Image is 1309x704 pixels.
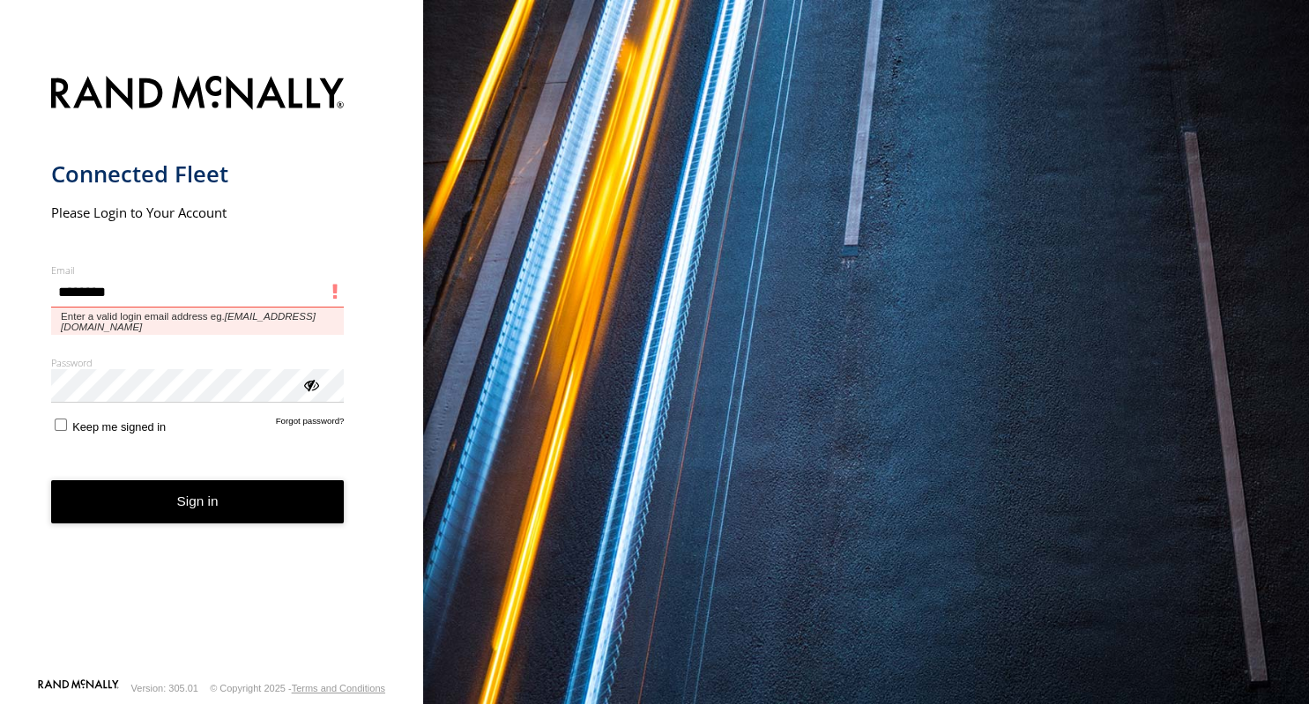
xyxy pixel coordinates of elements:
span: Enter a valid login email address eg. [51,308,345,335]
a: Forgot password? [276,416,345,434]
div: Version: 305.01 [131,683,198,693]
label: Email [51,263,345,277]
div: © Copyright 2025 - [210,683,385,693]
button: Sign in [51,480,345,523]
a: Visit our Website [38,679,119,697]
label: Password [51,356,345,369]
form: main [51,65,373,678]
h2: Please Login to Your Account [51,204,345,221]
em: [EMAIL_ADDRESS][DOMAIN_NAME] [61,311,316,332]
div: ViewPassword [301,375,319,393]
span: Keep me signed in [72,420,166,434]
a: Terms and Conditions [292,683,385,693]
h1: Connected Fleet [51,159,345,189]
img: Rand McNally [51,72,345,117]
input: Keep me signed in [55,419,67,431]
